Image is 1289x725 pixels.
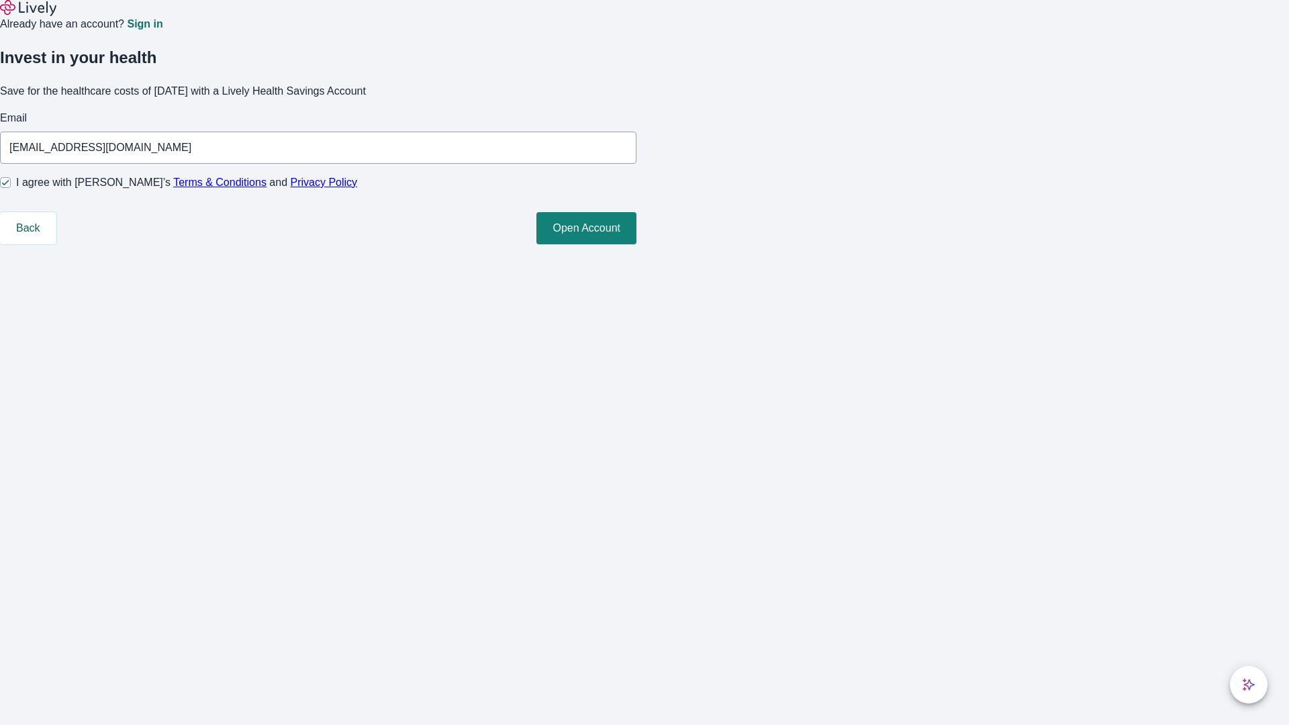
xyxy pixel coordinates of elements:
span: I agree with [PERSON_NAME]’s and [16,175,357,191]
button: Open Account [536,212,636,244]
a: Sign in [127,19,162,30]
svg: Lively AI Assistant [1242,678,1255,691]
a: Privacy Policy [291,177,358,188]
button: chat [1230,666,1268,704]
a: Terms & Conditions [173,177,267,188]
